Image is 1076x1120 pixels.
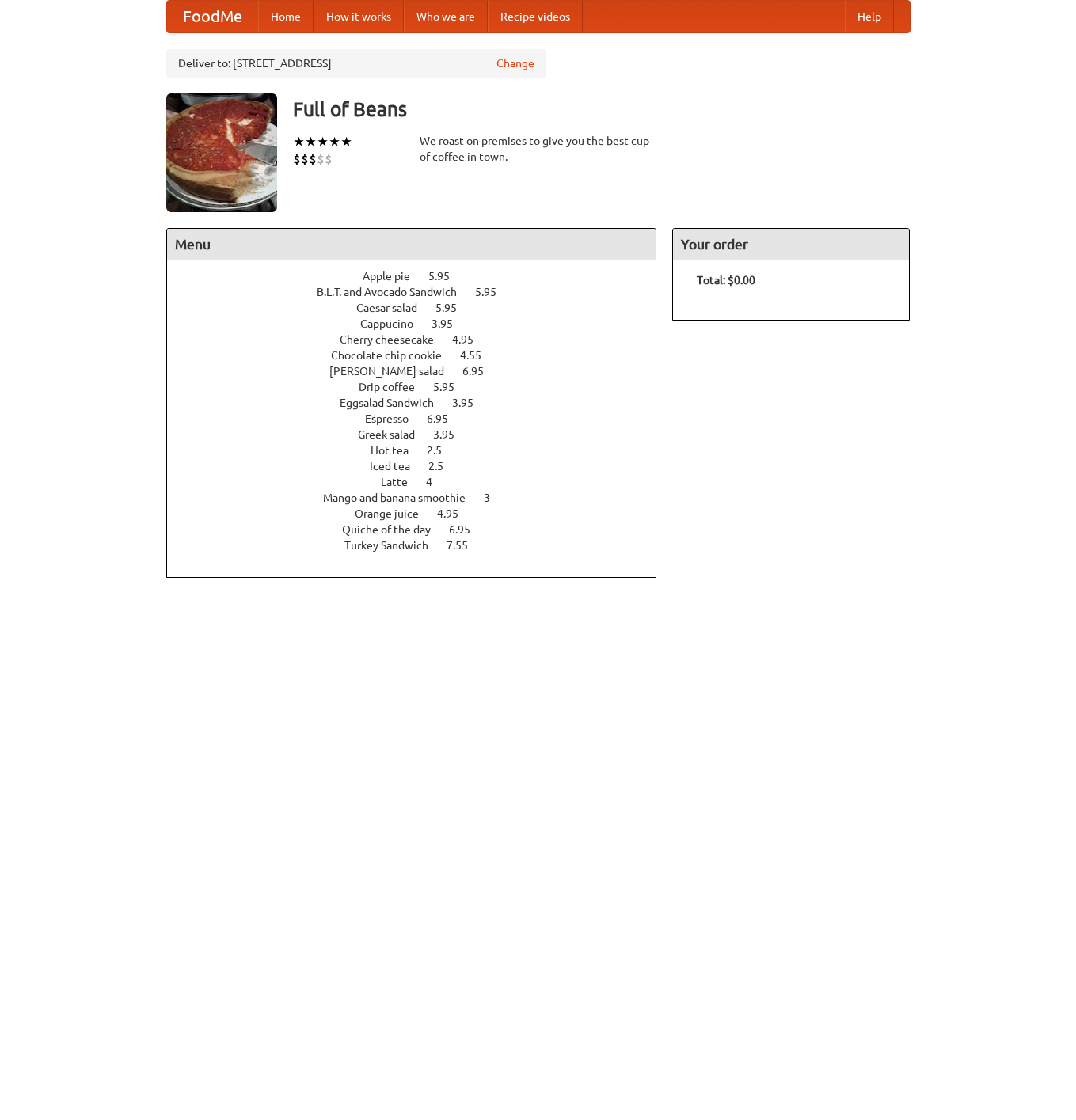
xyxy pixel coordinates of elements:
li: ★ [329,133,340,150]
a: Recipe videos [488,1,583,32]
li: ★ [293,133,305,150]
span: 6.95 [427,412,464,425]
a: Apple pie 5.95 [363,270,479,283]
a: Home [258,1,314,32]
span: Apple pie [363,270,426,283]
li: ★ [317,133,329,150]
span: Latte [381,476,424,488]
span: Quiche of the day [342,523,447,536]
span: Drip coffee [359,381,431,393]
span: 5.95 [428,270,466,283]
a: Cappucino 3.95 [360,317,482,330]
span: 5.95 [433,381,470,393]
span: Turkey Sandwich [344,539,444,552]
span: Cappucino [360,317,429,330]
a: Turkey Sandwich 7.55 [344,539,497,552]
span: 2.5 [427,444,458,457]
a: B.L.T. and Avocado Sandwich 5.95 [317,286,526,298]
b: Total: $0.00 [697,274,755,287]
span: Greek salad [358,428,431,441]
span: B.L.T. and Avocado Sandwich [317,286,473,298]
span: Iced tea [370,460,426,473]
span: Orange juice [355,507,435,520]
a: Mango and banana smoothie 3 [323,492,519,504]
span: 3.95 [452,397,489,409]
a: Latte 4 [381,476,462,488]
a: Hot tea 2.5 [371,444,471,457]
a: Who we are [404,1,488,32]
span: 5.95 [475,286,512,298]
span: Mango and banana smoothie [323,492,481,504]
h4: Your order [673,229,909,260]
a: How it works [314,1,404,32]
span: 3.95 [433,428,470,441]
span: 4 [426,476,448,488]
span: Hot tea [371,444,424,457]
span: 6.95 [462,365,500,378]
a: Drip coffee 5.95 [359,381,484,393]
span: 4.95 [452,333,489,346]
a: Cherry cheesecake 4.95 [340,333,503,346]
li: $ [293,150,301,168]
h4: Menu [167,229,656,260]
a: Help [845,1,894,32]
span: Eggsalad Sandwich [340,397,450,409]
span: [PERSON_NAME] salad [329,365,460,378]
li: $ [317,150,325,168]
a: Espresso 6.95 [365,412,477,425]
a: [PERSON_NAME] salad 6.95 [329,365,513,378]
a: FoodMe [167,1,258,32]
a: Greek salad 3.95 [358,428,484,441]
img: angular.jpg [166,93,277,212]
span: Espresso [365,412,424,425]
a: Change [496,55,534,71]
span: Chocolate chip cookie [331,349,458,362]
a: Eggsalad Sandwich 3.95 [340,397,503,409]
a: Quiche of the day 6.95 [342,523,500,536]
a: Caesar salad 5.95 [356,302,486,314]
span: 5.95 [435,302,473,314]
li: $ [309,150,317,168]
a: Chocolate chip cookie 4.55 [331,349,511,362]
div: Deliver to: [STREET_ADDRESS] [166,49,546,78]
span: 6.95 [449,523,486,536]
span: 3.95 [432,317,469,330]
span: Cherry cheesecake [340,333,450,346]
li: $ [301,150,309,168]
span: 4.55 [460,349,497,362]
span: 7.55 [447,539,484,552]
a: Orange juice 4.95 [355,507,488,520]
h3: Full of Beans [293,93,911,125]
li: ★ [305,133,317,150]
span: 2.5 [428,460,459,473]
span: 3 [484,492,506,504]
li: ★ [340,133,352,150]
li: $ [325,150,333,168]
div: We roast on premises to give you the best cup of coffee in town. [420,133,657,165]
a: Iced tea 2.5 [370,460,473,473]
span: 4.95 [437,507,474,520]
span: Caesar salad [356,302,433,314]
